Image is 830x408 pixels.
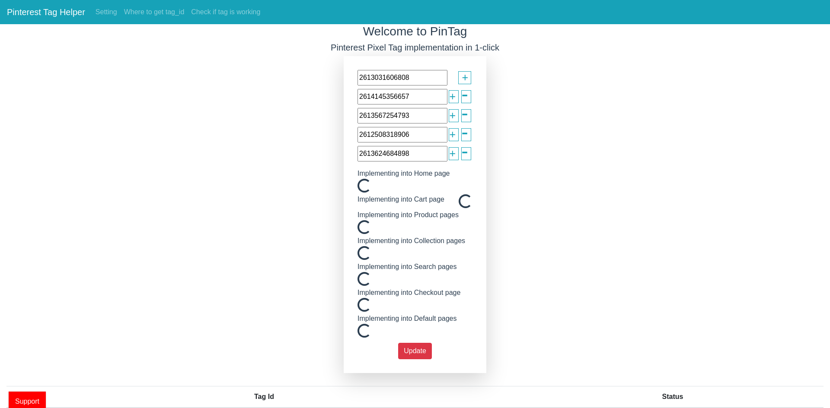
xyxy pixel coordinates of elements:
[6,386,522,408] th: Tag Id
[351,210,465,220] div: Implementing into Product pages
[121,3,188,21] a: Where to get tag_id
[351,194,451,210] div: Implementing into Cart page
[358,127,447,142] input: paste your tag id here
[449,89,456,105] span: +
[358,108,447,123] input: paste your tag id here
[358,89,447,104] input: paste your tag id here
[449,145,456,162] span: +
[92,3,121,21] a: Setting
[351,168,456,179] div: Implementing into Home page
[351,288,467,298] div: Implementing into Checkout page
[461,136,468,167] span: -
[461,98,468,129] span: -
[461,79,468,110] span: -
[462,70,468,86] span: +
[358,70,447,85] input: paste your tag id here
[398,343,432,359] button: Update
[188,3,264,21] a: Check if tag is working
[449,108,456,124] span: +
[449,127,456,143] span: +
[461,117,468,148] span: -
[7,3,85,21] a: Pinterest Tag Helper
[351,236,472,246] div: Implementing into Collection pages
[351,262,463,272] div: Implementing into Search pages
[404,347,426,354] span: Update
[351,313,463,324] div: Implementing into Default pages
[522,386,824,408] th: Status
[358,146,447,161] input: paste your tag id here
